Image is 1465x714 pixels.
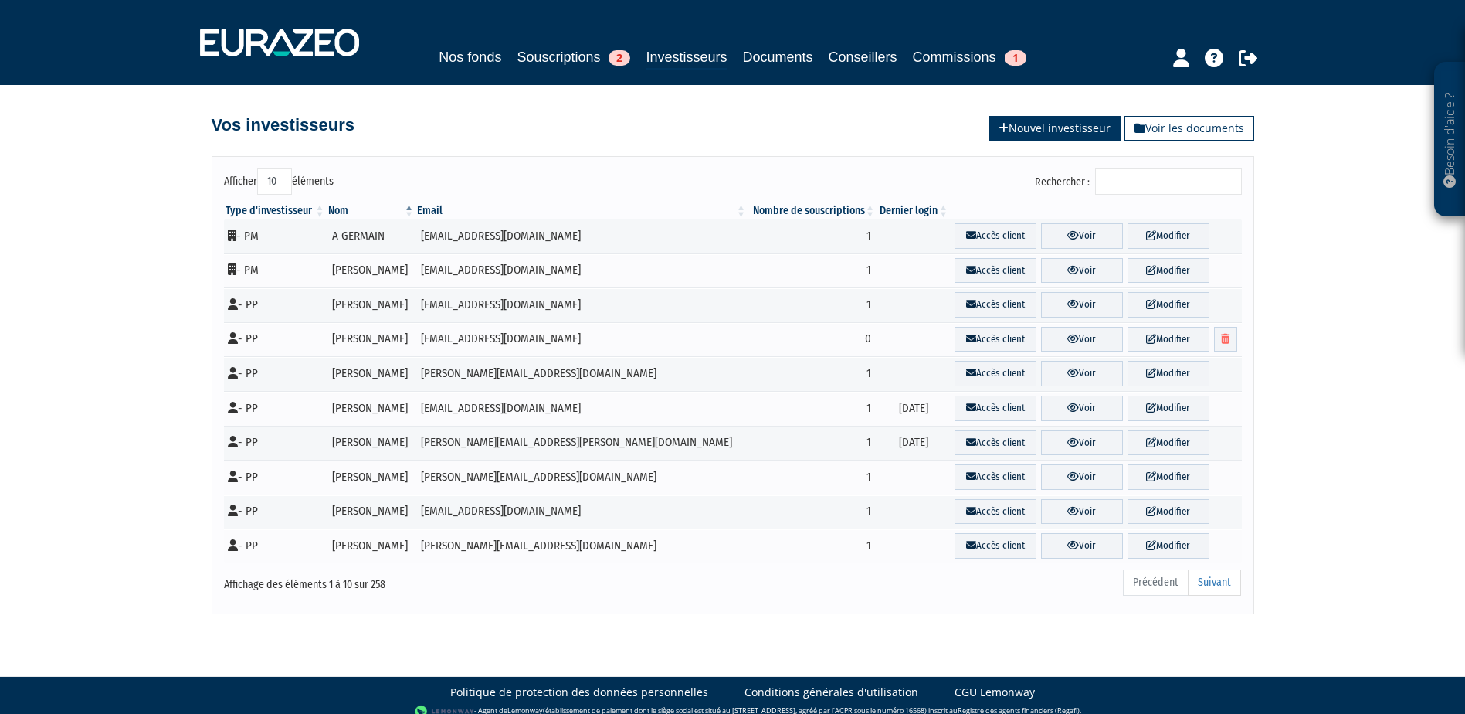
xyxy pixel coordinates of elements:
[955,396,1036,421] a: Accès client
[829,46,897,68] a: Conseillers
[1128,361,1209,386] a: Modifier
[748,287,877,322] td: 1
[1041,533,1123,559] a: Voir
[1041,396,1123,421] a: Voir
[224,495,327,529] td: - PP
[955,292,1036,318] a: Accès client
[955,361,1036,386] a: Accès client
[955,327,1036,352] a: Accès client
[327,322,416,357] td: [PERSON_NAME]
[1128,499,1209,525] a: Modifier
[744,685,918,700] a: Conditions générales d'utilisation
[415,287,748,322] td: [EMAIL_ADDRESS][DOMAIN_NAME]
[327,391,416,426] td: [PERSON_NAME]
[1005,50,1026,66] span: 1
[224,356,327,391] td: - PP
[743,46,813,68] a: Documents
[224,568,635,593] div: Affichage des éléments 1 à 10 sur 258
[955,685,1035,700] a: CGU Lemonway
[1188,569,1241,596] a: Suivant
[327,203,416,219] th: Nom : activer pour trier la colonne par ordre d&eacute;croissant
[1128,533,1209,559] a: Modifier
[327,287,416,322] td: [PERSON_NAME]
[748,391,877,426] td: 1
[415,219,748,253] td: [EMAIL_ADDRESS][DOMAIN_NAME]
[224,426,327,461] td: - PP
[224,529,327,563] td: - PP
[877,391,950,426] td: [DATE]
[327,356,416,391] td: [PERSON_NAME]
[1128,223,1209,249] a: Modifier
[1041,327,1123,352] a: Voir
[748,322,877,357] td: 0
[748,253,877,288] td: 1
[415,322,748,357] td: [EMAIL_ADDRESS][DOMAIN_NAME]
[748,495,877,529] td: 1
[1041,499,1123,525] a: Voir
[1128,396,1209,421] a: Modifier
[1441,70,1459,209] p: Besoin d'aide ?
[1128,464,1209,490] a: Modifier
[224,460,327,495] td: - PP
[955,430,1036,456] a: Accès client
[200,29,359,56] img: 1732889491-logotype_eurazeo_blanc_rvb.png
[1124,116,1254,141] a: Voir les documents
[877,203,950,219] th: Dernier login : activer pour trier la colonne par ordre croissant
[212,116,354,134] h4: Vos investisseurs
[439,46,501,68] a: Nos fonds
[955,499,1036,525] a: Accès client
[327,495,416,529] td: [PERSON_NAME]
[1041,258,1123,284] a: Voir
[1041,292,1123,318] a: Voir
[224,219,327,253] td: - PM
[1128,430,1209,456] a: Modifier
[415,253,748,288] td: [EMAIL_ADDRESS][DOMAIN_NAME]
[224,287,327,322] td: - PP
[877,426,950,461] td: [DATE]
[1035,168,1242,195] label: Rechercher :
[646,46,727,70] a: Investisseurs
[224,203,327,219] th: Type d'investisseur : activer pour trier la colonne par ordre croissant
[415,529,748,563] td: [PERSON_NAME][EMAIL_ADDRESS][DOMAIN_NAME]
[748,356,877,391] td: 1
[415,203,748,219] th: Email : activer pour trier la colonne par ordre croissant
[224,391,327,426] td: - PP
[1041,430,1123,456] a: Voir
[955,533,1036,559] a: Accès client
[955,258,1036,284] a: Accès client
[1041,223,1123,249] a: Voir
[415,495,748,529] td: [EMAIL_ADDRESS][DOMAIN_NAME]
[1128,292,1209,318] a: Modifier
[450,685,708,700] a: Politique de protection des données personnelles
[415,460,748,495] td: [PERSON_NAME][EMAIL_ADDRESS][DOMAIN_NAME]
[1128,258,1209,284] a: Modifier
[748,460,877,495] td: 1
[950,203,1241,219] th: &nbsp;
[224,322,327,357] td: - PP
[955,223,1036,249] a: Accès client
[415,426,748,461] td: [PERSON_NAME][EMAIL_ADDRESS][PERSON_NAME][DOMAIN_NAME]
[955,464,1036,490] a: Accès client
[415,356,748,391] td: [PERSON_NAME][EMAIL_ADDRESS][DOMAIN_NAME]
[257,168,292,195] select: Afficheréléments
[748,426,877,461] td: 1
[748,203,877,219] th: Nombre de souscriptions : activer pour trier la colonne par ordre croissant
[1214,327,1237,352] a: Supprimer
[327,460,416,495] td: [PERSON_NAME]
[327,426,416,461] td: [PERSON_NAME]
[1041,361,1123,386] a: Voir
[327,529,416,563] td: [PERSON_NAME]
[748,529,877,563] td: 1
[748,219,877,253] td: 1
[224,168,334,195] label: Afficher éléments
[327,219,416,253] td: A GERMAIN
[517,46,630,68] a: Souscriptions2
[224,253,327,288] td: - PM
[1128,327,1209,352] a: Modifier
[609,50,630,66] span: 2
[415,391,748,426] td: [EMAIL_ADDRESS][DOMAIN_NAME]
[1041,464,1123,490] a: Voir
[327,253,416,288] td: [PERSON_NAME]
[1095,168,1242,195] input: Rechercher :
[989,116,1121,141] a: Nouvel investisseur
